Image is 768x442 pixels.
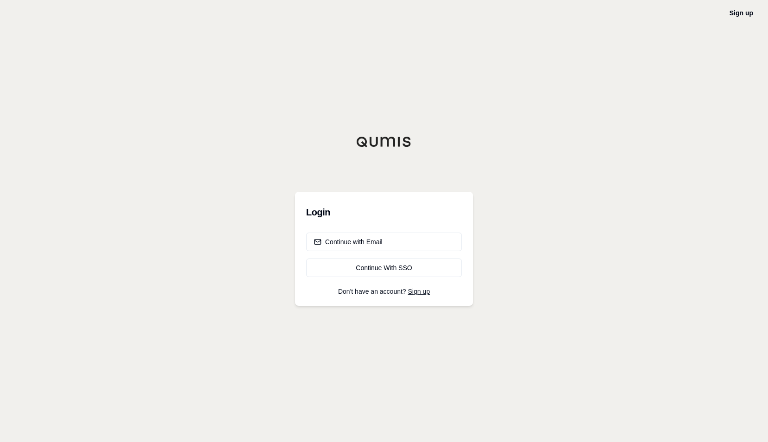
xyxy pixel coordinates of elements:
button: Continue with Email [306,233,462,251]
div: Continue With SSO [314,263,454,272]
a: Sign up [730,9,753,17]
p: Don't have an account? [306,288,462,295]
img: Qumis [356,136,412,147]
div: Continue with Email [314,237,383,246]
a: Continue With SSO [306,259,462,277]
h3: Login [306,203,462,221]
a: Sign up [408,288,430,295]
